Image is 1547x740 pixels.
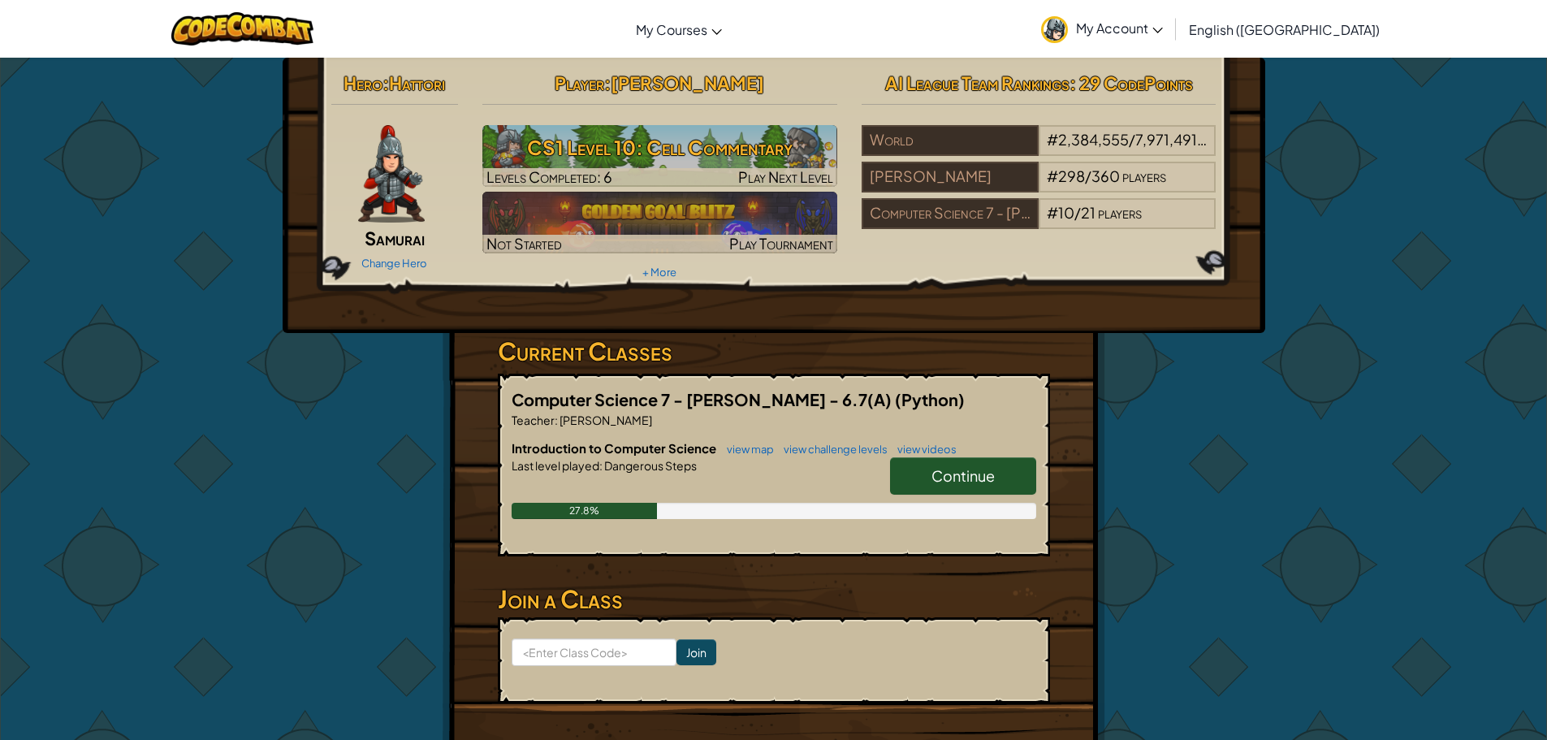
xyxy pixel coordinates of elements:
span: : [604,71,611,94]
a: view videos [889,443,957,456]
a: Not StartedPlay Tournament [482,192,837,253]
span: Continue [931,466,995,485]
span: : [382,71,389,94]
input: Join [676,639,716,665]
span: 360 [1091,167,1120,185]
span: Computer Science 7 - [PERSON_NAME] - 6.7(A) [512,389,895,409]
span: Not Started [486,234,562,253]
span: Introduction to Computer Science [512,440,719,456]
span: Teacher [512,413,555,427]
span: AI League Team Rankings [885,71,1070,94]
span: # [1047,130,1058,149]
span: : [599,458,603,473]
img: avatar [1041,16,1068,43]
div: 27.8% [512,503,658,519]
span: : [555,413,558,427]
img: samurai.pose.png [358,125,425,223]
span: Last level played [512,458,599,473]
span: Hattori [389,71,445,94]
span: # [1047,203,1058,222]
a: Play Next Level [482,125,837,187]
span: English ([GEOGRAPHIC_DATA]) [1189,21,1380,38]
div: Computer Science 7 - [PERSON_NAME] - 6.7(A) [862,198,1039,229]
a: view challenge levels [776,443,888,456]
span: Play Next Level [738,167,833,186]
h3: Join a Class [498,581,1050,617]
a: Computer Science 7 - [PERSON_NAME] - 6.7(A)#10/21players [862,214,1216,232]
span: Dangerous Steps [603,458,697,473]
img: Golden Goal [482,192,837,253]
span: players [1098,203,1142,222]
span: Play Tournament [729,234,833,253]
input: <Enter Class Code> [512,638,676,666]
span: My Account [1076,19,1163,37]
img: CS1 Level 10: Cell Commentary [482,125,837,187]
span: Levels Completed: 6 [486,167,612,186]
h3: Current Classes [498,333,1050,370]
span: (Python) [895,389,965,409]
span: Hero [344,71,382,94]
span: My Courses [636,21,707,38]
a: + More [642,266,676,279]
span: / [1129,130,1135,149]
a: English ([GEOGRAPHIC_DATA]) [1181,7,1388,51]
span: 2,384,555 [1058,130,1129,149]
a: [PERSON_NAME]#298/360players [862,177,1216,196]
h3: CS1 Level 10: Cell Commentary [482,129,837,166]
span: 298 [1058,167,1085,185]
a: World#2,384,555/7,971,491players [862,141,1216,159]
span: Player [555,71,604,94]
div: [PERSON_NAME] [862,162,1039,193]
span: 7,971,491 [1135,130,1207,149]
img: CodeCombat logo [171,12,313,45]
span: players [1122,167,1166,185]
span: 10 [1058,203,1074,222]
span: / [1074,203,1081,222]
span: [PERSON_NAME] [611,71,764,94]
a: view map [719,443,774,456]
span: [PERSON_NAME] [558,413,652,427]
span: Samurai [365,227,425,249]
a: Change Hero [361,257,427,270]
span: : 29 CodePoints [1070,71,1193,94]
a: My Account [1033,3,1171,54]
div: World [862,125,1039,156]
span: # [1047,167,1058,185]
a: My Courses [628,7,730,51]
span: 21 [1081,203,1095,222]
span: / [1085,167,1091,185]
